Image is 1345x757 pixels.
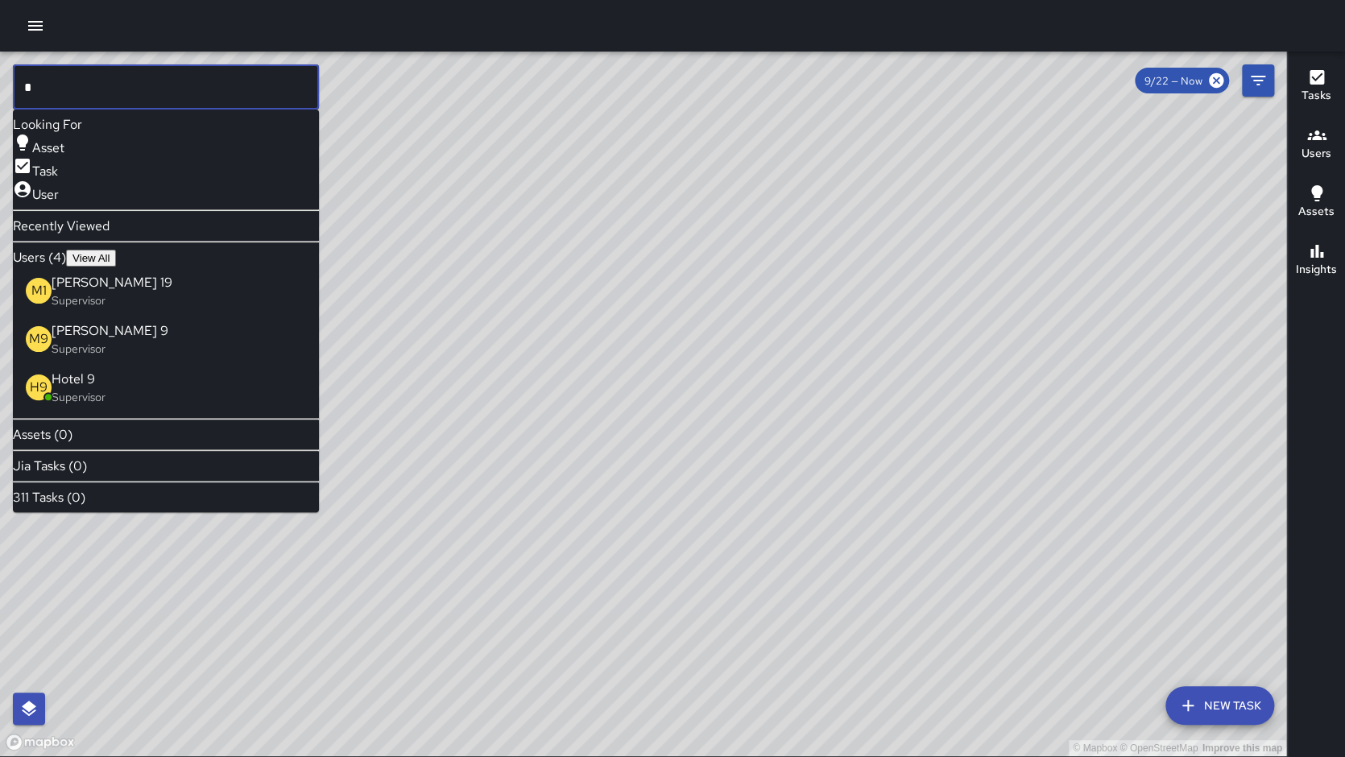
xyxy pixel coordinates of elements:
[30,378,48,397] p: H9
[52,341,168,357] p: Supervisor
[31,281,47,300] p: M1
[13,363,319,412] div: H9Hotel 9Supervisor
[13,116,319,133] li: Looking For
[13,426,319,443] li: Assets (0)
[13,180,64,203] div: User
[29,329,48,349] p: M9
[13,315,319,363] div: M9[PERSON_NAME] 9Supervisor
[1288,174,1345,232] button: Assets
[1302,145,1331,163] h6: Users
[1165,686,1274,725] button: New Task
[1242,64,1274,97] button: Filters
[52,292,172,308] p: Supervisor
[13,156,64,180] div: Task
[52,389,106,405] p: Supervisor
[1135,74,1212,88] span: 9/22 — Now
[13,249,319,267] li: Users (4)
[13,133,64,156] div: Asset
[52,370,106,389] span: Hotel 9
[1288,232,1345,290] button: Insights
[52,321,168,341] span: [PERSON_NAME] 9
[13,489,319,506] li: 311 Tasks (0)
[1296,261,1337,279] h6: Insights
[1135,68,1229,93] div: 9/22 — Now
[32,186,59,203] span: User
[32,163,58,180] span: Task
[1298,203,1335,221] h6: Assets
[1288,58,1345,116] button: Tasks
[1302,87,1331,105] h6: Tasks
[13,267,319,315] div: M1[PERSON_NAME] 19Supervisor
[13,217,319,234] li: Recently Viewed
[32,139,64,156] span: Asset
[13,457,319,474] li: Jia Tasks (0)
[66,250,116,267] button: View All
[1288,116,1345,174] button: Users
[52,273,172,292] span: [PERSON_NAME] 19
[72,252,110,264] span: View All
